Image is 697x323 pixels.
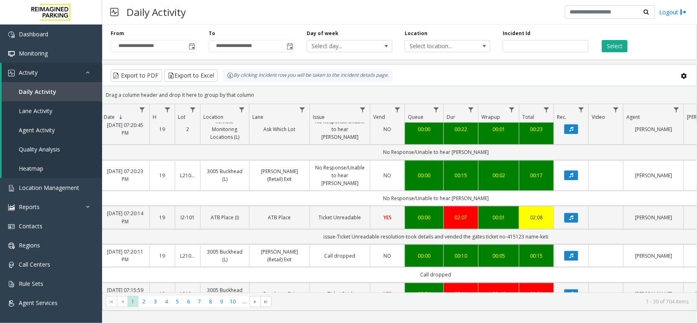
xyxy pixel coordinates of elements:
[205,167,244,183] a: 3005 Buckhead (L)
[524,290,549,298] div: 09:01
[19,261,50,268] span: Call Centers
[610,104,621,115] a: Video Filter Menu
[19,126,55,134] span: Agent Activity
[483,214,514,221] a: 00:01
[285,40,294,52] span: Toggle popup
[410,290,439,298] div: 00:04
[410,172,439,179] div: 00:00
[19,145,60,153] span: Quality Analysis
[164,69,218,82] button: Export to Excel
[392,104,403,115] a: Vend Filter Menu
[178,114,185,120] span: Lot
[602,40,628,52] button: Select
[155,252,170,260] a: 19
[238,296,249,307] span: Page 11
[307,40,375,52] span: Select day...
[315,118,365,141] a: No Response/Unable to hear [PERSON_NAME]
[375,290,400,298] a: YES
[254,248,305,263] a: [PERSON_NAME] (Retail) Exit
[254,290,305,298] a: Peachtree Exit
[628,172,679,179] a: [PERSON_NAME]
[8,262,15,268] img: 'icon'
[315,290,365,298] a: Ticket Paid
[628,290,679,298] a: [PERSON_NAME]
[187,104,198,115] a: Lot Filter Menu
[315,252,365,260] a: Call dropped
[680,8,687,16] img: logout
[155,172,170,179] a: 19
[111,30,124,37] label: From
[375,125,400,133] a: NO
[373,114,385,120] span: Vend
[628,125,679,133] a: [PERSON_NAME]
[161,296,172,307] span: Page 4
[2,82,102,101] a: Daily Activity
[19,49,48,57] span: Monitoring
[408,114,423,120] span: Queue
[19,241,40,249] span: Regions
[205,286,244,302] a: 3005 Buckhead (L)
[483,125,514,133] div: 00:01
[102,88,697,102] div: Drag a column header and drop it here to group by that column
[153,114,156,120] span: H
[671,104,682,115] a: Agent Filter Menu
[111,69,162,82] button: Export to PDF
[2,120,102,140] a: Agent Activity
[8,185,15,192] img: 'icon'
[449,214,473,221] div: 02:07
[2,159,102,178] a: Heatmap
[384,252,392,259] span: NO
[180,290,195,298] a: L21082601
[410,214,439,221] div: 00:00
[576,104,587,115] a: Rec. Filter Menu
[205,214,244,221] a: ATB Place (I)
[659,8,687,16] a: Logout
[524,172,549,179] a: 00:17
[481,114,500,120] span: Wrapup
[503,30,530,37] label: Incident Id
[449,125,473,133] a: 00:22
[252,114,263,120] span: Lane
[194,296,205,307] span: Page 7
[155,214,170,221] a: 19
[483,252,514,260] div: 00:05
[449,252,473,260] a: 00:10
[410,252,439,260] a: 00:00
[19,222,42,230] span: Contacts
[465,104,477,115] a: Dur Filter Menu
[449,290,473,298] a: 05:11
[261,296,272,307] span: Go to the last page
[227,72,234,79] img: infoIcon.svg
[315,214,365,221] a: Ticket Unreadable
[524,125,549,133] a: 00:23
[209,30,215,37] label: To
[483,172,514,179] div: 00:02
[127,296,138,307] span: Page 1
[180,214,195,221] a: I2-101
[110,2,118,22] img: pageIcon
[307,30,338,37] label: Day of week
[254,214,305,221] a: ATB Place
[150,296,161,307] span: Page 3
[104,114,115,120] span: Date
[483,290,514,298] a: 03:46
[410,125,439,133] div: 00:00
[19,184,79,192] span: Location Management
[375,214,400,221] a: YES
[203,114,223,120] span: Location
[254,167,305,183] a: [PERSON_NAME] (Retail) Exit
[122,2,190,22] h3: Daily Activity
[263,298,269,305] span: Go to the last page
[357,104,368,115] a: Issue Filter Menu
[8,31,15,38] img: 'icon'
[315,164,365,187] a: No Response/Unable to hear [PERSON_NAME]
[19,30,48,38] span: Dashboard
[216,296,227,307] span: Page 9
[524,214,549,221] a: 02:08
[138,296,149,307] span: Page 2
[102,104,697,292] div: Data table
[187,40,196,52] span: Toggle popup
[449,172,473,179] div: 00:15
